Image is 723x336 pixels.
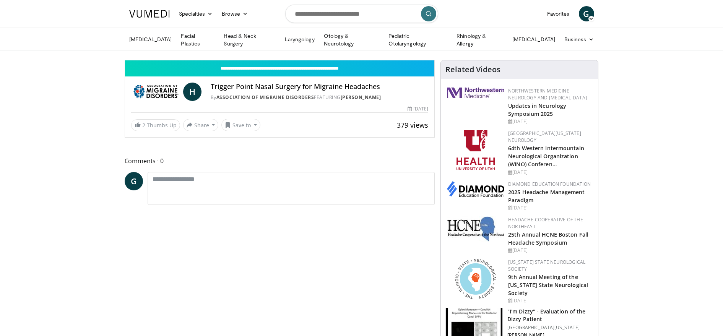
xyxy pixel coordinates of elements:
[131,83,180,101] img: Association of Migraine Disorders
[221,119,260,131] button: Save to
[543,6,574,21] a: Favorites
[174,6,218,21] a: Specialties
[217,6,252,21] a: Browse
[183,83,201,101] a: H
[455,259,496,299] img: 71a8b48c-8850-4916-bbdd-e2f3ccf11ef9.png.150x105_q85_autocrop_double_scale_upscale_version-0.2.png
[176,32,219,47] a: Facial Plastics
[508,32,560,47] a: [MEDICAL_DATA]
[211,83,429,91] h4: Trigger Point Nasal Surgery for Migraine Headaches
[508,205,592,211] div: [DATE]
[508,273,588,297] a: 9th Annual Meeting of the [US_STATE] State Neurological Society
[125,156,435,166] span: Comments 0
[341,94,381,101] a: [PERSON_NAME]
[508,118,592,125] div: [DATE]
[508,181,591,187] a: Diamond Education Foundation
[507,325,593,331] p: [GEOGRAPHIC_DATA][US_STATE]
[216,94,314,101] a: Association of Migraine Disorders
[285,5,438,23] input: Search topics, interventions
[508,144,584,168] a: 64th Western Intermountain Neurological Organization (WINO) Conferen…
[319,32,384,47] a: Otology & Neurotology
[560,32,599,47] a: Business
[508,88,587,101] a: Northwestern Medicine Neurology and [MEDICAL_DATA]
[131,119,180,131] a: 2 Thumbs Up
[219,32,280,47] a: Head & Neck Surgery
[452,32,508,47] a: Rhinology & Allergy
[129,10,170,18] img: VuMedi Logo
[508,188,585,204] a: 2025 Headache Management Paradigm
[508,130,581,143] a: [GEOGRAPHIC_DATA][US_STATE] Neurology
[507,308,593,323] h3: "I'm Dizzy" - Evaluation of the Dizzy Patient
[508,169,592,176] div: [DATE]
[408,106,428,112] div: [DATE]
[457,130,495,170] img: f6362829-b0a3-407d-a044-59546adfd345.png.150x105_q85_autocrop_double_scale_upscale_version-0.2.png
[508,247,592,254] div: [DATE]
[508,259,585,272] a: [US_STATE] State Neurological Society
[142,122,145,129] span: 2
[445,65,500,74] h4: Related Videos
[125,172,143,190] a: G
[579,6,594,21] a: G
[384,32,452,47] a: Pediatric Otolaryngology
[447,216,504,242] img: 6c52f715-17a6-4da1-9b6c-8aaf0ffc109f.jpg.150x105_q85_autocrop_double_scale_upscale_version-0.2.jpg
[508,216,583,230] a: Headache Cooperative of the Northeast
[125,32,177,47] a: [MEDICAL_DATA]
[447,181,504,197] img: d0406666-9e5f-4b94-941b-f1257ac5ccaf.png.150x105_q85_autocrop_double_scale_upscale_version-0.2.png
[508,297,592,304] div: [DATE]
[280,32,319,47] a: Laryngology
[183,119,219,131] button: Share
[508,102,566,117] a: Updates in Neurology Symposium 2025
[397,120,428,130] span: 379 views
[211,94,429,101] div: By FEATURING
[508,231,588,246] a: 25th Annual HCNE Boston Fall Headache Symposium
[447,88,504,98] img: 2a462fb6-9365-492a-ac79-3166a6f924d8.png.150x105_q85_autocrop_double_scale_upscale_version-0.2.jpg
